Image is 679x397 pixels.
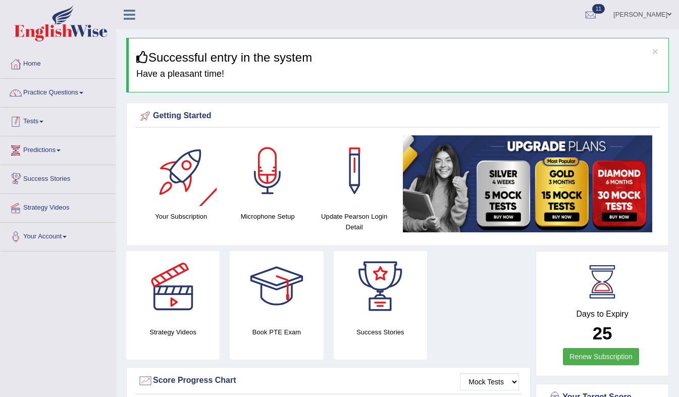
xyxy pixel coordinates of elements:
[1,194,116,219] a: Strategy Videos
[138,109,657,124] div: Getting Started
[1,108,116,133] a: Tests
[1,136,116,162] a: Predictions
[593,323,612,343] b: 25
[592,4,605,14] span: 11
[126,327,220,337] h4: Strategy Videos
[230,211,306,222] h4: Microphone Setup
[334,327,427,337] h4: Success Stories
[143,211,220,222] h4: Your Subscription
[138,373,519,388] div: Score Progress Chart
[1,223,116,248] a: Your Account
[1,165,116,190] a: Success Stories
[230,327,323,337] h4: Book PTE Exam
[1,50,116,75] a: Home
[136,51,661,64] h3: Successful entry in the system
[563,348,639,365] a: Renew Subscription
[652,46,658,57] button: ×
[316,211,393,232] h4: Update Pearson Login Detail
[403,135,653,232] img: small5.jpg
[547,310,657,319] h4: Days to Expiry
[136,69,661,79] h4: Have a pleasant time!
[1,79,116,104] a: Practice Questions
